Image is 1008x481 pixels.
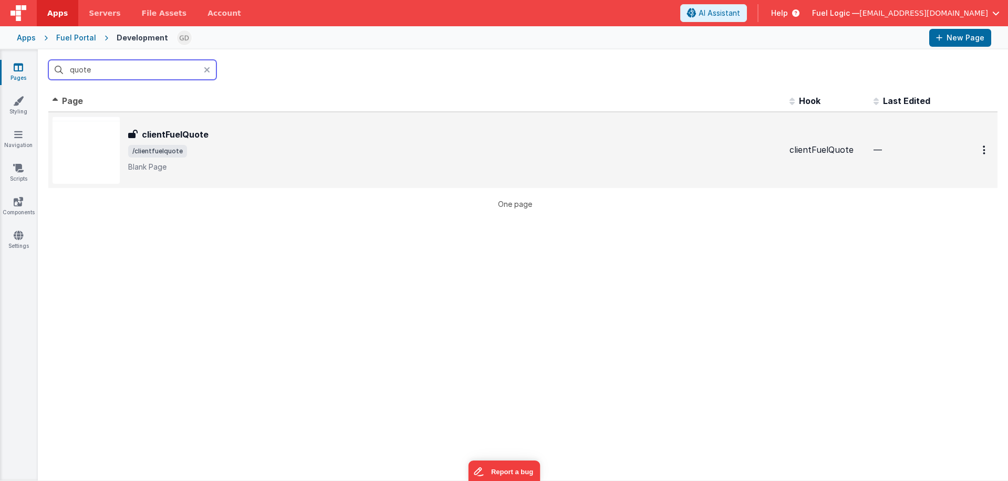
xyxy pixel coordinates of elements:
[799,96,820,106] span: Hook
[47,8,68,18] span: Apps
[680,4,747,22] button: AI Assistant
[771,8,788,18] span: Help
[142,128,209,141] h3: clientFuelQuote
[48,198,982,210] p: One page
[89,8,120,18] span: Servers
[699,8,740,18] span: AI Assistant
[128,162,781,172] p: Blank Page
[177,30,192,45] img: 3dd21bde18fb3f511954fc4b22afbf3f
[976,139,993,161] button: Options
[812,8,859,18] span: Fuel Logic —
[874,144,882,155] span: —
[789,144,865,156] div: clientFuelQuote
[812,8,1000,18] button: Fuel Logic — [EMAIL_ADDRESS][DOMAIN_NAME]
[128,145,187,158] span: /clientfuelquote
[56,33,96,43] div: Fuel Portal
[929,29,991,47] button: New Page
[17,33,36,43] div: Apps
[859,8,988,18] span: [EMAIL_ADDRESS][DOMAIN_NAME]
[117,33,168,43] div: Development
[48,60,216,80] input: Search pages, id's ...
[62,96,83,106] span: Page
[142,8,187,18] span: File Assets
[883,96,930,106] span: Last Edited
